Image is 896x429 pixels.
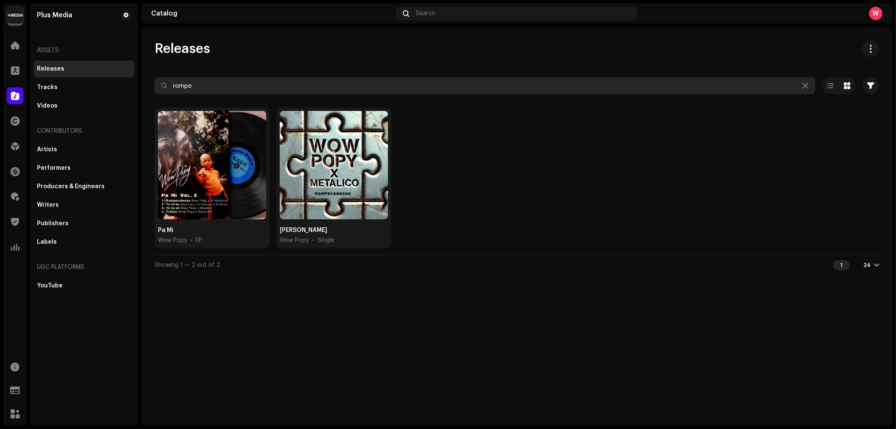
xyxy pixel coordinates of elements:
[34,257,134,277] re-a-nav-header: UGC Platforms
[34,61,134,77] re-m-nav-item: Releases
[37,146,57,153] div: Artists
[37,282,63,289] div: YouTube
[37,202,59,208] div: Writers
[7,7,24,24] img: d0ab9f93-6901-4547-93e9-494644ae73ba
[37,220,68,227] div: Publishers
[37,103,58,109] div: Videos
[34,215,134,232] re-m-nav-item: Publishers
[34,141,134,158] re-m-nav-item: Artists
[151,10,393,17] div: Catalog
[34,121,134,141] re-a-nav-header: Contributors
[833,260,850,270] div: 1
[196,236,202,245] div: EP
[158,236,187,245] span: Wow Popy
[34,160,134,176] re-m-nav-item: Performers
[34,40,134,61] re-a-nav-header: Assets
[37,165,71,171] div: Performers
[280,226,327,234] div: Rompe Cabezas
[190,236,192,245] span: •
[37,239,57,245] div: Labels
[34,97,134,114] re-m-nav-item: Videos
[416,10,435,17] span: Search
[155,40,210,57] span: Releases
[155,77,815,94] input: Search
[280,236,309,245] span: Wow Popy
[318,236,334,245] div: Single
[34,79,134,96] re-m-nav-item: Tracks
[34,178,134,195] re-m-nav-item: Producers & Engineers
[312,236,314,245] span: •
[158,226,173,234] div: Pa Mi
[863,262,871,268] div: 24
[155,262,220,268] span: Showing 1 — 2 out of 2
[34,234,134,250] re-m-nav-item: Labels
[37,183,105,190] div: Producers & Engineers
[37,84,58,91] div: Tracks
[34,277,134,294] re-m-nav-item: YouTube
[34,197,134,213] re-m-nav-item: Writers
[869,7,883,20] div: W
[37,12,72,18] div: Plus Media
[37,66,64,72] div: Releases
